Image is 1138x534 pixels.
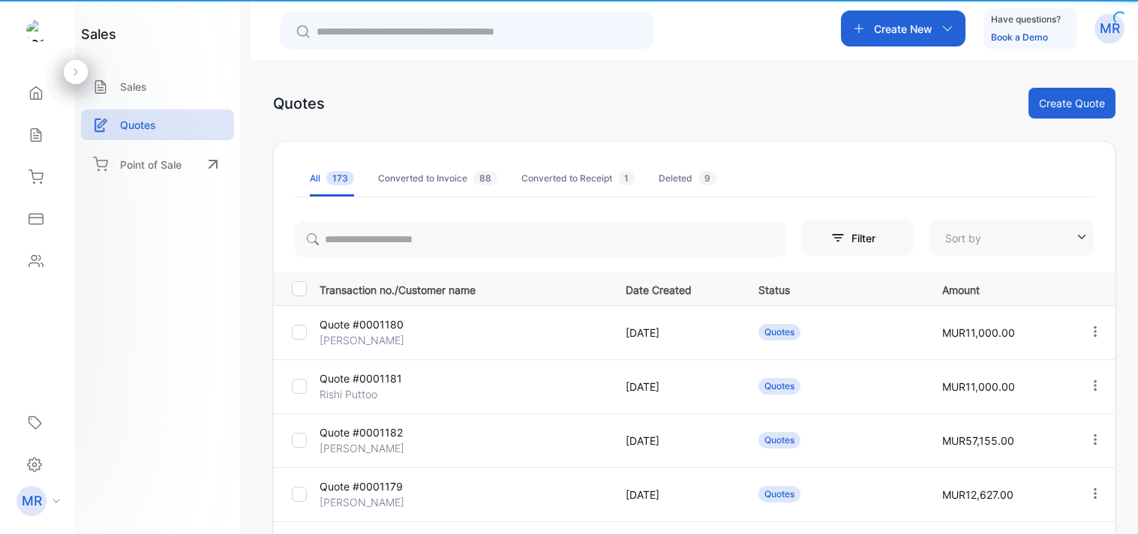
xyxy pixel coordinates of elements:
p: Quotes [120,117,156,133]
div: Quotes [758,432,800,448]
div: All [310,172,354,185]
p: MR [22,491,42,511]
p: Quote #0001180 [320,316,416,332]
p: Point of Sale [120,157,182,172]
p: [DATE] [626,325,727,340]
p: Quote #0001179 [320,478,416,494]
button: Sort by [929,220,1094,256]
p: [PERSON_NAME] [320,494,416,510]
div: Converted to Invoice [378,172,497,185]
a: Sales [81,71,234,102]
div: Converted to Receipt [521,172,635,185]
p: Rishi Puttoo [320,386,416,402]
p: MR [1100,19,1120,38]
button: MR [1094,10,1124,46]
span: MUR57,155.00 [942,434,1014,447]
p: Transaction no./Customer name [320,279,607,298]
a: Point of Sale [81,148,234,181]
span: 173 [326,171,354,185]
p: Create New [874,21,932,37]
div: Quotes [758,486,800,502]
a: Quotes [81,109,234,140]
p: Amount [942,279,1057,298]
img: logo [26,19,49,42]
p: Status [758,279,911,298]
iframe: LiveChat chat widget [1075,471,1138,534]
p: [PERSON_NAME] [320,332,416,348]
button: Create New [841,10,965,46]
p: [DATE] [626,433,727,448]
p: Sort by [945,230,981,246]
p: Quote #0001181 [320,370,416,386]
p: [PERSON_NAME] [320,440,416,456]
div: Quotes [273,92,325,115]
p: [DATE] [626,487,727,502]
p: Have questions? [991,12,1061,27]
a: Book a Demo [991,31,1048,43]
div: Deleted [659,172,716,185]
h1: sales [81,24,116,44]
span: MUR11,000.00 [942,380,1015,393]
span: MUR11,000.00 [942,326,1015,339]
span: MUR12,627.00 [942,488,1013,501]
span: 1 [618,171,635,185]
div: Quotes [758,378,800,394]
p: [DATE] [626,379,727,394]
p: Quote #0001182 [320,424,416,440]
span: 9 [698,171,716,185]
button: Create Quote [1028,88,1115,118]
p: Sales [120,79,147,94]
span: 88 [473,171,497,185]
p: Date Created [626,279,727,298]
div: Quotes [758,324,800,340]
